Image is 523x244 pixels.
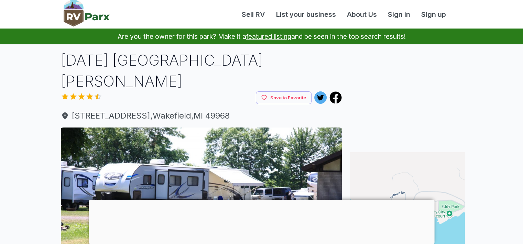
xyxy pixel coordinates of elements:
[236,9,271,20] a: Sell RV
[350,50,465,136] iframe: Advertisement
[89,200,434,242] iframe: Advertisement
[61,50,342,91] h1: [DATE] [GEOGRAPHIC_DATA][PERSON_NAME]
[271,9,341,20] a: List your business
[256,91,312,104] button: Save to Favorite
[382,9,416,20] a: Sign in
[61,110,342,122] a: [STREET_ADDRESS],Wakefield,MI 49968
[416,9,451,20] a: Sign up
[8,29,515,44] p: Are you the owner for this park? Make it a and be seen in the top search results!
[61,110,342,122] span: [STREET_ADDRESS] , Wakefield , MI 49968
[341,9,382,20] a: About Us
[246,32,291,41] a: featured listing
